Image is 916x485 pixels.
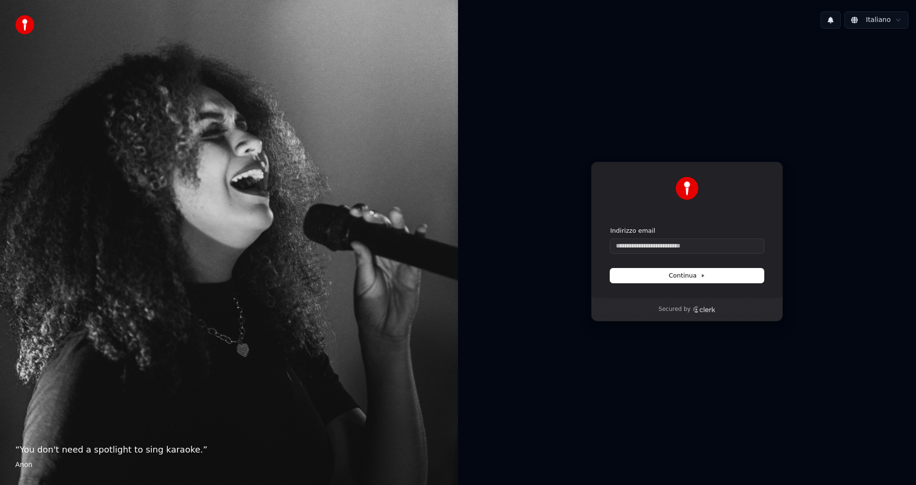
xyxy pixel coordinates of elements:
img: youka [15,15,34,34]
button: Continua [610,268,764,283]
footer: Anon [15,460,443,470]
a: Clerk logo [693,306,716,313]
p: Secured by [658,306,690,313]
p: “ You don't need a spotlight to sing karaoke. ” [15,443,443,456]
span: Continua [669,271,705,280]
img: Youka [676,177,698,200]
label: Indirizzo email [610,227,655,235]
